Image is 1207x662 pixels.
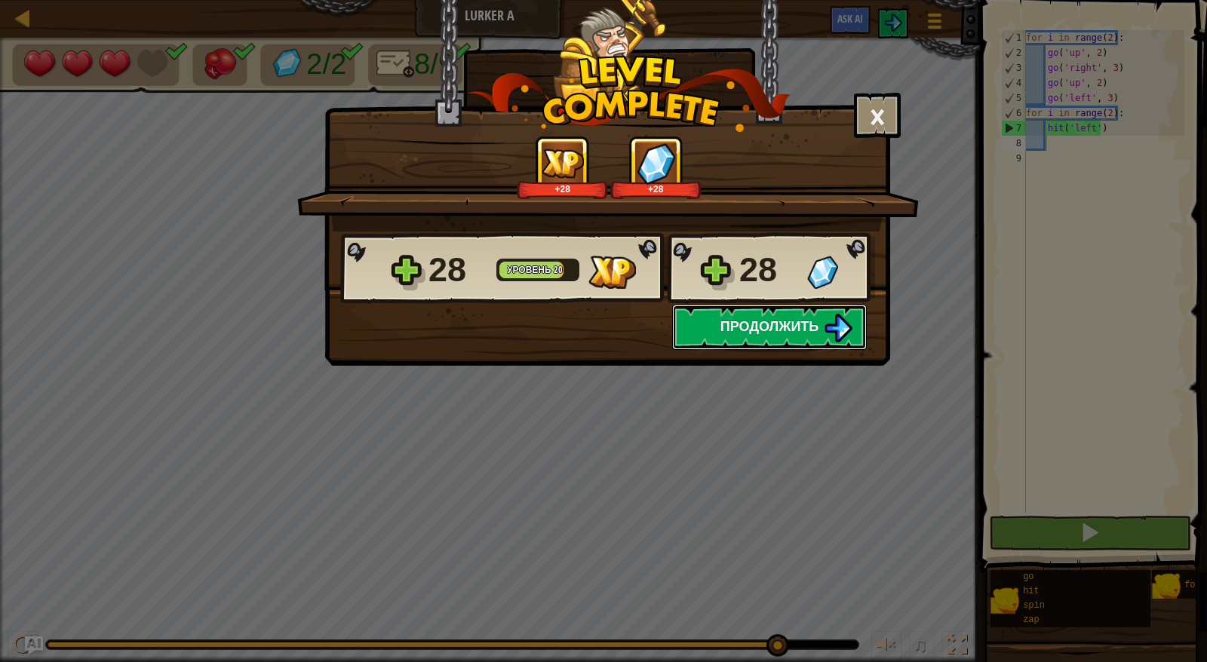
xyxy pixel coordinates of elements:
[428,246,487,294] div: 28
[807,256,838,289] img: Самоцветов получено
[739,246,798,294] div: 28
[507,263,554,276] span: Уровень
[720,317,819,336] span: Продолжить
[854,93,901,138] button: ×
[467,56,791,132] img: level_complete.png
[637,143,676,184] img: Самоцветов получено
[542,149,584,178] img: Опыта получено
[824,314,852,342] img: Продолжить
[672,305,867,350] button: Продолжить
[520,183,605,195] div: +28
[588,256,636,289] img: Опыта получено
[613,183,699,195] div: +28
[554,263,563,276] span: 20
